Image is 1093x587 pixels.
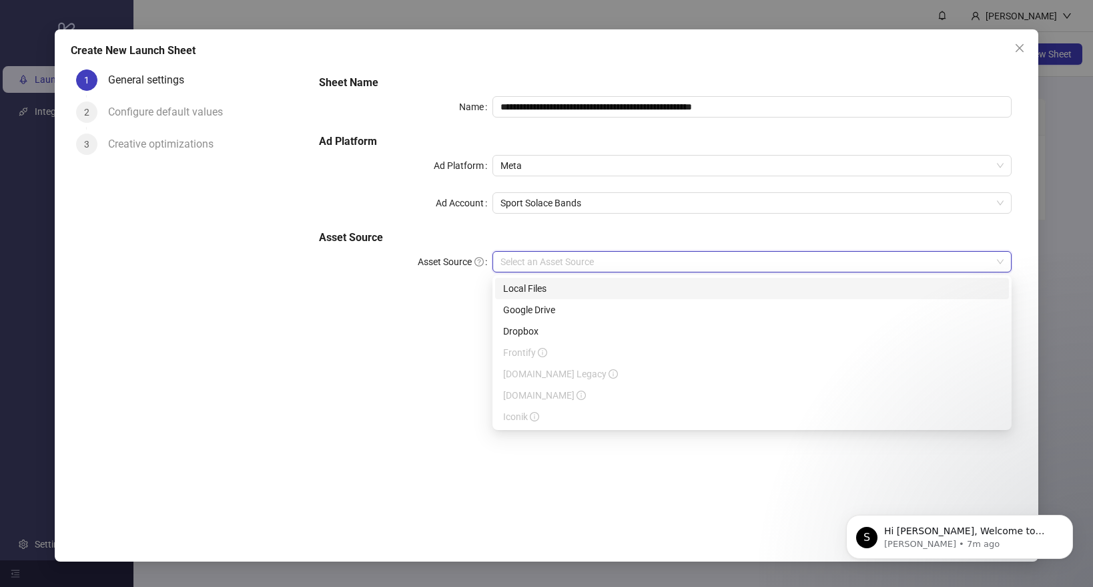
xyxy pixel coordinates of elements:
[108,102,234,123] div: Configure default values
[495,342,1009,363] div: Frontify
[503,303,1001,317] div: Google Drive
[474,257,484,266] span: question-circle
[436,192,492,214] label: Ad Account
[495,278,1009,299] div: Local Files
[500,156,1004,176] span: Meta
[58,39,229,315] span: Hi [PERSON_NAME], Welcome to [DOMAIN_NAME]! 🎉 You’re all set to start launching ads effortlessly....
[108,69,195,91] div: General settings
[500,193,1004,213] span: Sport Solace Bands
[495,363,1009,385] div: Frame.io Legacy
[1009,37,1030,59] button: Close
[495,385,1009,406] div: Frame.io
[84,107,89,118] span: 2
[58,51,230,63] p: Message from Simon, sent 7m ago
[577,391,586,400] span: info-circle
[503,369,618,379] span: [DOMAIN_NAME] Legacy
[609,369,618,379] span: info-circle
[108,134,224,155] div: Creative optimizations
[495,299,1009,321] div: Google Drive
[319,75,1012,91] h5: Sheet Name
[492,96,1012,118] input: Name
[418,251,492,272] label: Asset Source
[319,134,1012,150] h5: Ad Platform
[503,324,1001,339] div: Dropbox
[434,155,492,176] label: Ad Platform
[459,96,492,118] label: Name
[1014,43,1025,53] span: close
[319,230,1012,246] h5: Asset Source
[495,321,1009,342] div: Dropbox
[71,43,1022,59] div: Create New Launch Sheet
[495,406,1009,427] div: Iconik
[503,281,1001,296] div: Local Files
[503,347,547,358] span: Frontify
[503,390,586,401] span: [DOMAIN_NAME]
[503,411,539,422] span: Iconik
[826,487,1093,580] iframe: Intercom notifications message
[538,348,547,357] span: info-circle
[530,412,539,421] span: info-circle
[84,139,89,150] span: 3
[84,75,89,85] span: 1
